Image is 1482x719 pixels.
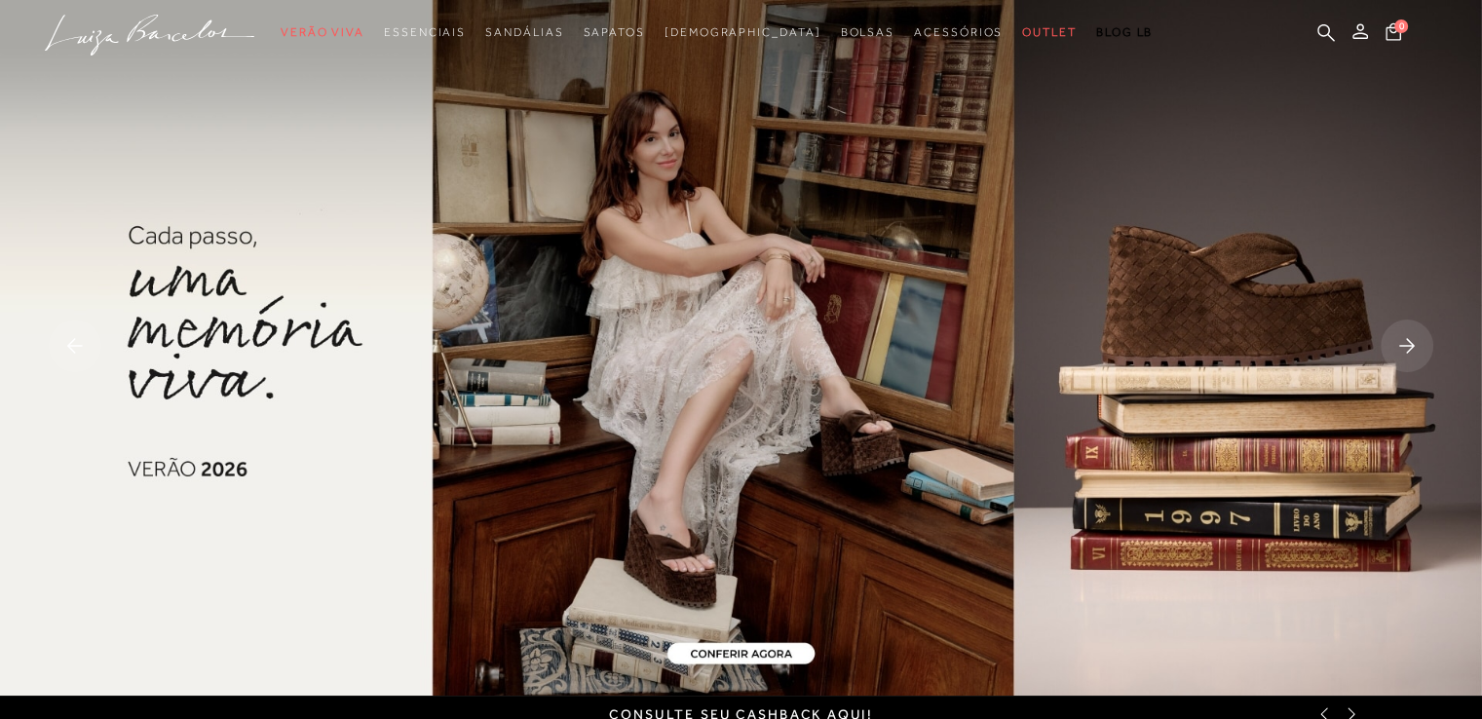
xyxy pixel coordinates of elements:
[914,25,1003,39] span: Acessórios
[665,25,821,39] span: [DEMOGRAPHIC_DATA]
[1022,15,1077,51] a: categoryNavScreenReaderText
[1022,25,1077,39] span: Outlet
[583,25,644,39] span: Sapatos
[1096,15,1153,51] a: BLOG LB
[583,15,644,51] a: categoryNavScreenReaderText
[485,25,563,39] span: Sandálias
[1380,21,1407,48] button: 0
[485,15,563,51] a: categoryNavScreenReaderText
[914,15,1003,51] a: categoryNavScreenReaderText
[1096,25,1153,39] span: BLOG LB
[384,25,466,39] span: Essenciais
[384,15,466,51] a: categoryNavScreenReaderText
[840,15,894,51] a: categoryNavScreenReaderText
[665,15,821,51] a: noSubCategoriesText
[281,15,364,51] a: categoryNavScreenReaderText
[840,25,894,39] span: Bolsas
[1394,19,1408,33] span: 0
[281,25,364,39] span: Verão Viva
